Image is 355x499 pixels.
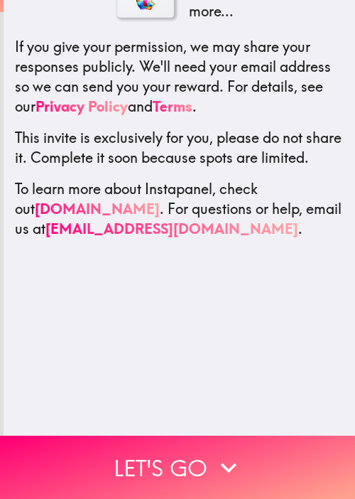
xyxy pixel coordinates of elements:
a: Privacy Policy [35,97,128,114]
p: To learn more about Instapanel, check out . For questions or help, email us at . [15,178,344,238]
p: This invite is exclusively for you, please do not share it. Complete it soon because spots are li... [15,127,344,167]
a: [EMAIL_ADDRESS][DOMAIN_NAME] [45,219,298,237]
p: If you give your permission, we may share your responses publicly. We'll need your email address ... [15,36,344,116]
a: [DOMAIN_NAME] [35,199,160,217]
a: Terms [153,97,192,114]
